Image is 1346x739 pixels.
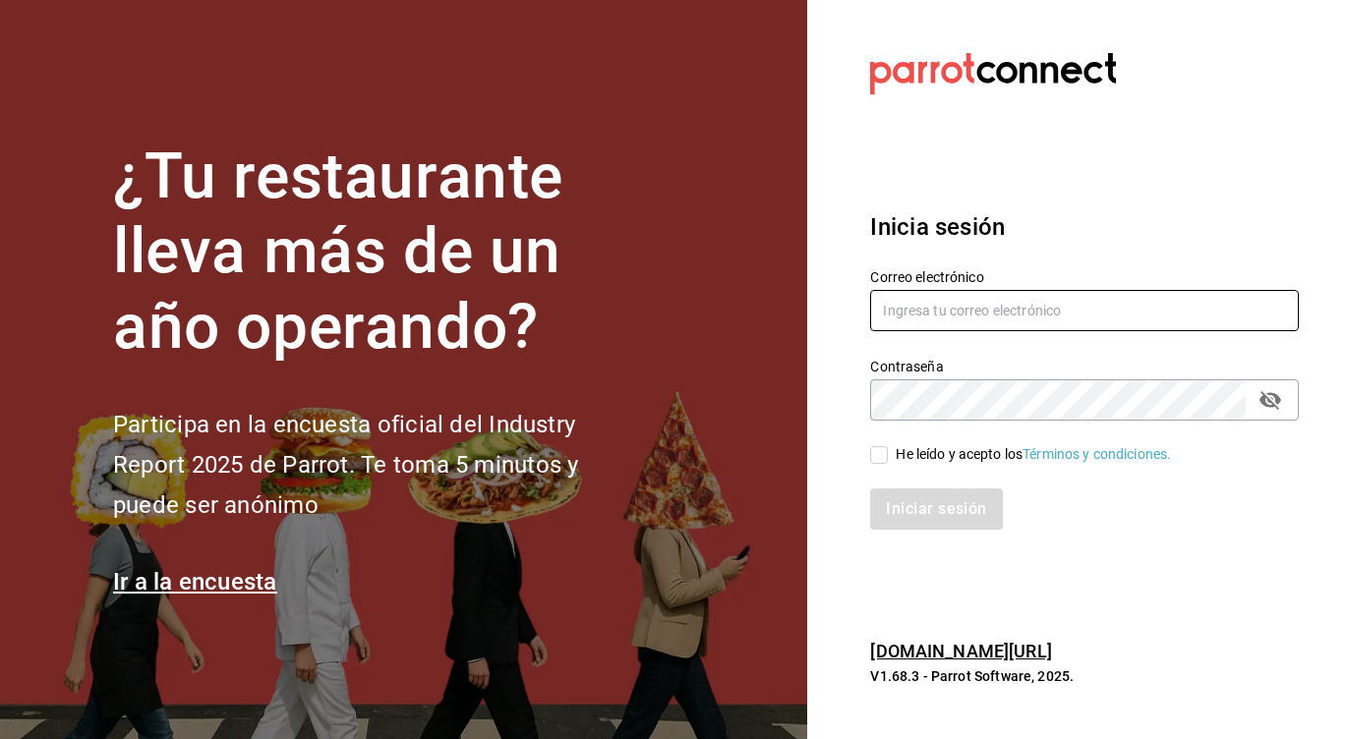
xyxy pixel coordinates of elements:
[870,666,1299,686] p: V1.68.3 - Parrot Software, 2025.
[870,359,1299,372] label: Contraseña
[870,269,1299,283] label: Correo electrónico
[896,444,1171,465] div: He leído y acepto los
[113,140,644,366] h1: ¿Tu restaurante lleva más de un año operando?
[113,405,644,525] h2: Participa en la encuesta oficial del Industry Report 2025 de Parrot. Te toma 5 minutos y puede se...
[1023,446,1171,462] a: Términos y condiciones.
[870,290,1299,331] input: Ingresa tu correo electrónico
[870,209,1299,245] h3: Inicia sesión
[1254,383,1287,417] button: passwordField
[113,568,277,596] a: Ir a la encuesta
[870,641,1051,661] a: [DOMAIN_NAME][URL]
